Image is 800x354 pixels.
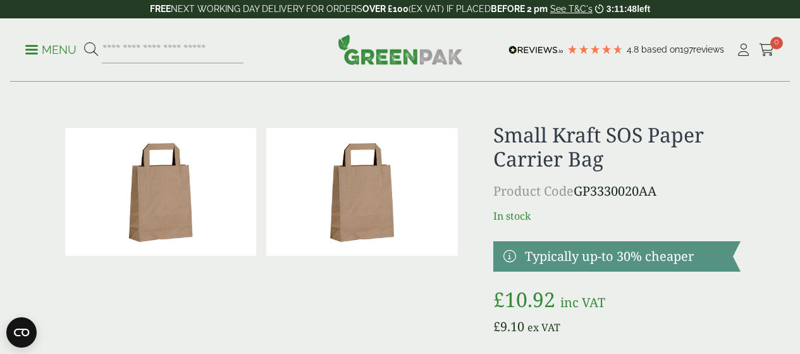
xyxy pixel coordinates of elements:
[25,42,77,58] p: Menu
[338,34,463,65] img: GreenPak Supplies
[637,4,650,14] span: left
[493,208,741,224] p: In stock
[65,128,257,256] img: Small Kraft SOS Paper Carrier Bag 0
[680,44,693,54] span: 197
[759,44,775,56] i: Cart
[493,318,500,335] span: £
[25,42,77,55] a: Menu
[560,294,605,311] span: inc VAT
[627,44,641,54] span: 4.8
[493,182,574,199] span: Product Code
[362,4,409,14] strong: OVER £100
[641,44,680,54] span: Based on
[493,123,741,172] h1: Small Kraft SOS Paper Carrier Bag
[567,44,624,55] div: 4.79 Stars
[493,286,555,313] bdi: 10.92
[550,4,593,14] a: See T&C's
[150,4,171,14] strong: FREE
[493,182,741,201] p: GP3330020AA
[606,4,637,14] span: 3:11:48
[266,128,458,256] img: Small Kraft SOS Paper Carrier Bag Full Case 0
[508,46,563,54] img: REVIEWS.io
[735,44,751,56] i: My Account
[493,286,505,313] span: £
[759,41,775,60] a: 0
[770,37,783,49] span: 0
[693,44,724,54] span: reviews
[491,4,548,14] strong: BEFORE 2 pm
[6,317,37,348] button: Open CMP widget
[493,318,524,335] bdi: 9.10
[527,320,560,334] span: ex VAT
